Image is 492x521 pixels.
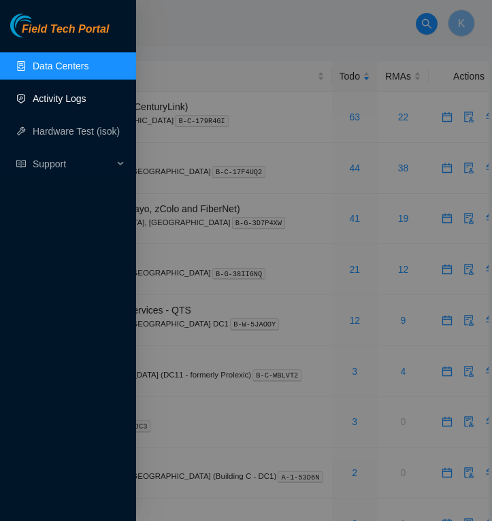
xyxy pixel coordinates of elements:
[33,61,88,71] a: Data Centers
[10,24,109,42] a: Akamai TechnologiesField Tech Portal
[33,93,86,104] a: Activity Logs
[22,23,109,36] span: Field Tech Portal
[16,159,26,169] span: read
[33,126,120,137] a: Hardware Test (isok)
[10,14,69,37] img: Akamai Technologies
[33,150,113,178] span: Support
